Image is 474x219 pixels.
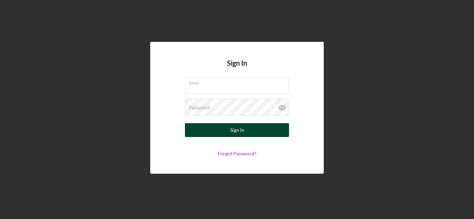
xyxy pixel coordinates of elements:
[218,150,256,156] a: Forgot Password?
[189,105,210,110] label: Password
[227,59,247,77] h4: Sign In
[189,78,289,85] label: Email
[185,123,289,137] button: Sign In
[230,123,244,137] div: Sign In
